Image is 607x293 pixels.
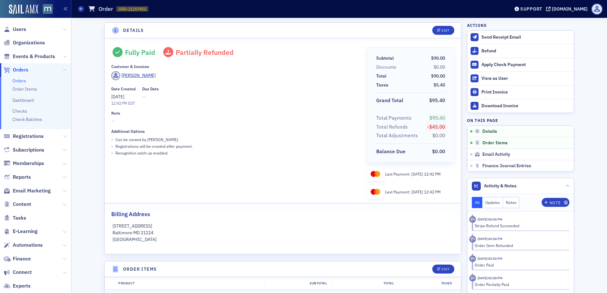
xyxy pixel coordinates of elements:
div: Total [376,73,386,79]
span: Registrations [13,133,44,140]
span: — [142,94,159,100]
div: Note [550,201,560,205]
div: Additional Options [111,129,145,134]
a: Download Invoice [467,99,574,113]
span: Finance Journal Entries [482,163,531,169]
div: Note [111,111,120,116]
div: Order Paid [475,262,565,268]
button: Edit [432,26,454,35]
div: Activity [469,275,476,282]
span: Finance [13,255,31,262]
a: Subscriptions [4,146,44,154]
span: Total [376,73,389,79]
button: Edit [432,265,454,274]
a: Check Batches [12,116,42,122]
span: [DATE] [411,189,424,194]
span: Balance Due [376,148,408,155]
a: Memberships [4,160,44,167]
button: Apply Check Payment [467,58,574,71]
span: Profile [591,4,603,15]
span: $90.00 [431,55,445,61]
a: Email Marketing [4,187,51,194]
span: Memberships [13,160,44,167]
span: Exports [13,282,31,289]
div: Support [520,6,542,12]
span: $0.00 [434,64,445,70]
div: Customer & Invoicee [111,64,149,69]
span: EDT [127,101,135,106]
a: Organizations [4,39,45,46]
a: Orders [4,66,28,73]
span: Total Payments [376,114,414,122]
div: Total [331,281,398,286]
span: Users [13,26,26,33]
a: Checks [12,108,27,114]
a: Print Invoice [467,85,574,99]
a: Orders [12,78,26,84]
span: Activity & Notes [484,183,516,189]
div: Taxes [398,281,456,286]
span: Organizations [13,39,45,46]
button: Notes [503,197,520,208]
img: mastercard [369,187,382,196]
span: Orders [13,66,28,73]
a: Automations [4,242,43,249]
span: Tasks [13,214,26,222]
span: — [111,118,358,124]
div: Due Date [142,86,159,91]
span: • [111,143,113,150]
span: $5.40 [434,82,445,88]
p: Can be viewed by [PERSON_NAME] . [115,137,179,142]
div: Product [114,281,264,286]
div: Grand Total [376,97,403,104]
span: $95.40 [429,115,445,121]
div: Total Adjustments [376,132,418,139]
span: Subscriptions [13,146,44,154]
time: 8/18/2025 03:53 PM [478,256,502,261]
div: Last Payment: [385,189,441,195]
span: Events & Products [13,53,55,60]
h2: Billing Address [111,210,150,218]
a: Tasks [4,214,26,222]
span: $0.00 [432,132,445,139]
div: Last Payment: [385,171,441,177]
span: [DATE] [411,171,424,177]
img: SailAMX [43,4,53,14]
time: 12:42 PM [111,101,127,106]
p: Registrations will be created after payment. [115,143,193,149]
span: Email Marketing [13,187,51,194]
span: Reports [13,174,31,181]
a: Registrations [4,133,44,140]
span: [DATE] [111,94,124,100]
div: Download Invoice [481,103,571,109]
span: Subtotal [376,55,396,62]
div: Refund [481,48,571,54]
button: Send Receipt Email [467,31,574,44]
a: Events & Products [4,53,55,60]
span: Content [13,201,31,208]
p: [STREET_ADDRESS] [113,223,453,229]
div: Order Item Refunded [475,243,565,248]
div: Edit [442,29,450,32]
time: 8/18/2025 03:54 PM [478,237,502,241]
h1: Order [99,5,113,13]
span: Connect [13,269,32,276]
span: -$45.00 [427,124,445,130]
img: SailAMX [9,4,38,15]
div: View as User [481,76,571,81]
time: 8/18/2025 03:54 PM [478,217,502,222]
div: Activity [469,255,476,262]
div: Subtotal [376,55,394,62]
img: mastercard [369,169,382,178]
div: Send Receipt Email [481,34,571,40]
button: [DOMAIN_NAME] [546,7,590,11]
a: [PERSON_NAME] [111,71,156,80]
div: Fully Paid [125,48,155,56]
span: Taxes [376,82,391,88]
div: Stripe Refund Succeeded [475,223,565,229]
a: Exports [4,282,31,289]
a: Reports [4,174,31,181]
a: Order Items [12,86,37,92]
span: Grand Total [376,97,406,104]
